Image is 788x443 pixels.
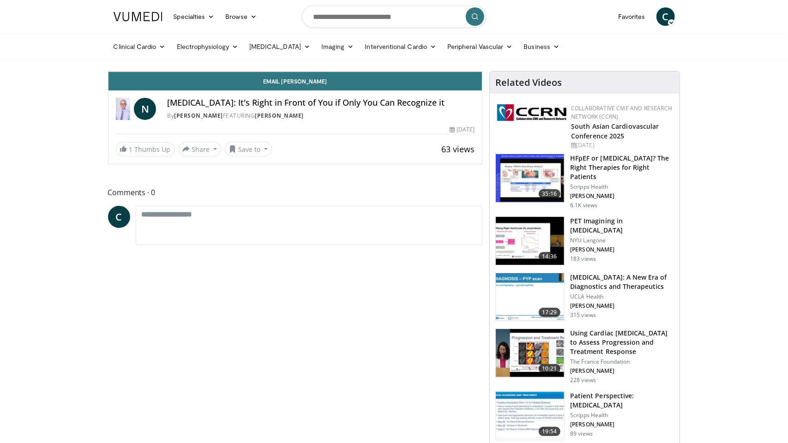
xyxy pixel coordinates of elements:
a: Clinical Cardio [108,37,171,56]
a: Collaborative CME and Research Network (CCRN) [571,104,672,120]
div: [DATE] [450,126,475,134]
a: C [656,7,675,26]
p: Scripps Health [570,412,674,419]
a: Peripheral Vascular [442,37,518,56]
a: [PERSON_NAME] [174,112,223,120]
span: Comments 0 [108,186,483,198]
a: [MEDICAL_DATA] [244,37,316,56]
div: By FEATURING [167,112,475,120]
span: 14:36 [539,252,561,261]
p: NYU Langone [570,237,674,244]
p: The France Foundation [570,358,674,365]
h3: HFpEF or [MEDICAL_DATA]? The Right Therapies for Right Patients [570,154,674,181]
img: 66cea5b4-b247-4899-9dd6-67499fcc05d7.150x105_q85_crop-smart_upscale.jpg [496,392,564,440]
a: 35:16 HFpEF or [MEDICAL_DATA]? The Right Therapies for Right Patients Scripps Health [PERSON_NAME... [495,154,674,209]
a: Interventional Cardio [360,37,442,56]
img: a04ee3ba-8487-4636-b0fb-5e8d268f3737.png.150x105_q85_autocrop_double_scale_upscale_version-0.2.png [497,104,566,121]
a: C [108,206,130,228]
p: 228 views [570,377,596,384]
button: Share [179,142,222,156]
img: cac2b0cd-2f26-4174-8237-e40d74628455.150x105_q85_crop-smart_upscale.jpg [496,217,564,265]
a: [PERSON_NAME] [255,112,304,120]
span: 63 views [441,144,475,155]
p: Scripps Health [570,183,674,191]
a: 17:29 [MEDICAL_DATA]: A New Era of Diagnostics and Therapeutics UCLA Health [PERSON_NAME] 315 views [495,273,674,322]
a: South Asian Cardiovascular Conference 2025 [571,122,659,140]
a: Imaging [316,37,360,56]
p: UCLA Health [570,293,674,300]
a: Favorites [613,7,651,26]
p: [PERSON_NAME] [570,246,674,253]
h3: Patient Perspective: [MEDICAL_DATA] [570,391,674,410]
a: 14:36 PET Imagining in [MEDICAL_DATA] NYU Langone [PERSON_NAME] 183 views [495,216,674,265]
p: 315 views [570,311,596,319]
a: 19:54 Patient Perspective: [MEDICAL_DATA] Scripps Health [PERSON_NAME] 89 views [495,391,674,440]
p: 6.1K views [570,202,597,209]
img: dfd7e8cb-3665-484f-96d9-fe431be1631d.150x105_q85_crop-smart_upscale.jpg [496,154,564,202]
span: 17:29 [539,308,561,317]
img: 3a61ed57-80ed-4134-89e2-85aa32d7d692.150x105_q85_crop-smart_upscale.jpg [496,273,564,321]
a: Browse [220,7,262,26]
span: 1 [129,145,133,154]
p: [PERSON_NAME] [570,421,674,428]
a: Email [PERSON_NAME] [108,72,482,90]
p: [PERSON_NAME] [570,192,674,200]
span: 19:54 [539,427,561,436]
a: 10:21 Using Cardiac [MEDICAL_DATA] to Assess Progression and Treatment Response The France Founda... [495,329,674,384]
img: Dr. Norman E. Lepor [116,98,131,120]
h3: [MEDICAL_DATA]: A New Era of Diagnostics and Therapeutics [570,273,674,291]
h4: Related Videos [495,77,562,88]
button: Save to [225,142,272,156]
a: Specialties [168,7,220,26]
h3: Using Cardiac [MEDICAL_DATA] to Assess Progression and Treatment Response [570,329,674,356]
div: [DATE] [571,141,672,150]
a: Business [518,37,565,56]
p: 89 views [570,430,593,437]
a: 1 Thumbs Up [116,142,175,156]
span: 35:16 [539,189,561,198]
a: N [134,98,156,120]
input: Search topics, interventions [302,6,487,28]
p: [PERSON_NAME] [570,367,674,375]
h3: PET Imagining in [MEDICAL_DATA] [570,216,674,235]
span: 10:21 [539,364,561,373]
h4: [MEDICAL_DATA]: It's Right in Front of You if Only You Can Recognize it [167,98,475,108]
p: [PERSON_NAME] [570,302,674,310]
img: VuMedi Logo [114,12,162,21]
a: Electrophysiology [171,37,244,56]
p: 183 views [570,255,596,263]
img: 565c1543-92ae-41b9-a411-1852bf6529a5.150x105_q85_crop-smart_upscale.jpg [496,329,564,377]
